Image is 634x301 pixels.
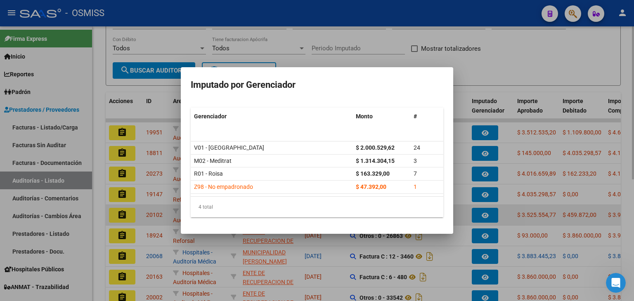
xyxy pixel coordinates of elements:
[410,108,443,125] datatable-header-cell: #
[194,113,227,120] span: Gerenciador
[606,273,626,293] iframe: Intercom live chat
[194,144,264,151] span: V01 - [GEOGRAPHIC_DATA]
[191,77,443,93] h3: Imputado por Gerenciador
[356,113,373,120] span: Monto
[356,158,395,164] strong: $ 1.314.304,15
[414,170,417,177] span: 7
[414,144,420,151] span: 24
[356,170,390,177] strong: $ 163.329,00
[356,144,395,151] strong: $ 2.000.529,62
[414,183,417,190] span: 1
[414,158,417,164] span: 3
[194,183,253,190] span: Z98 - No empadronado
[414,113,417,120] span: #
[356,183,386,190] strong: $ 47.392,00
[191,197,443,217] div: 4 total
[194,170,223,177] span: R01 - Roisa
[191,108,352,125] datatable-header-cell: Gerenciador
[194,158,232,164] span: M02 - Meditrat
[352,108,410,125] datatable-header-cell: Monto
